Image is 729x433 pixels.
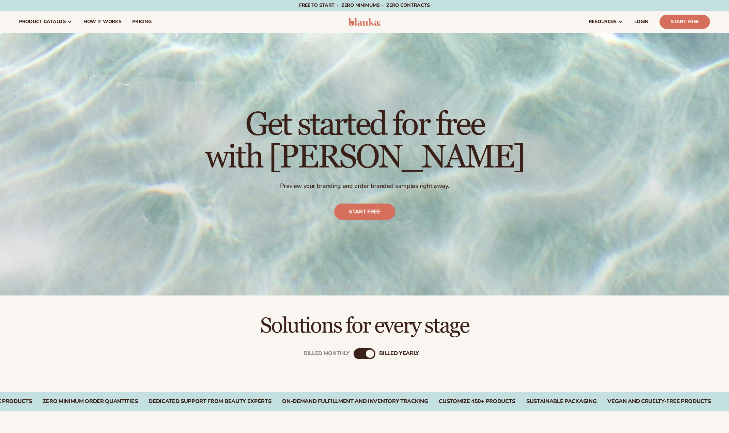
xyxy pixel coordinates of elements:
span: LOGIN [634,19,649,25]
div: CUSTOMIZE 450+ PRODUCTS [439,398,515,405]
div: Billed Monthly [304,351,350,357]
p: Preview your branding and order branded samples right away. [205,182,524,190]
div: Zero Minimum Order QuantitieS [43,398,138,405]
h2: Solutions for every stage [19,315,710,337]
span: How It Works [83,19,122,25]
a: Start free [334,204,395,220]
span: Free to start · ZERO minimums · ZERO contracts [299,2,430,9]
div: On-Demand Fulfillment and Inventory Tracking [282,398,428,405]
div: billed Yearly [379,351,419,357]
span: product catalog [19,19,66,25]
span: pricing [132,19,151,25]
div: SUSTAINABLE PACKAGING [526,398,596,405]
a: Start Free [660,15,710,29]
a: pricing [127,11,157,33]
a: How It Works [78,11,127,33]
a: resources [583,11,629,33]
img: logo [348,18,381,26]
h1: Get started for free with [PERSON_NAME] [205,109,524,174]
span: resources [589,19,617,25]
a: LOGIN [629,11,654,33]
div: VEGAN AND CRUELTY-FREE PRODUCTS [607,398,711,405]
div: Dedicated Support From Beauty Experts [149,398,271,405]
a: product catalog [14,11,78,33]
